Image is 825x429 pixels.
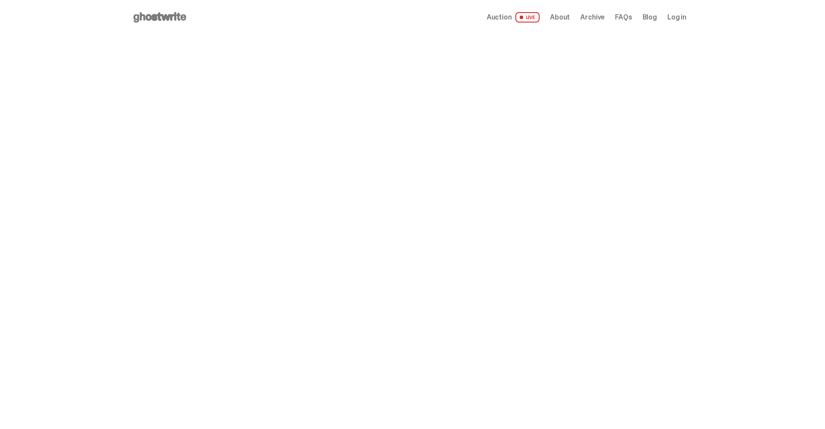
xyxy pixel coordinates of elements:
a: Archive [580,14,605,21]
span: Auction [487,14,512,21]
a: Auction LIVE [487,12,540,23]
span: LIVE [515,12,540,23]
a: About [550,14,570,21]
a: Log in [667,14,686,21]
a: Blog [643,14,657,21]
a: FAQs [615,14,632,21]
